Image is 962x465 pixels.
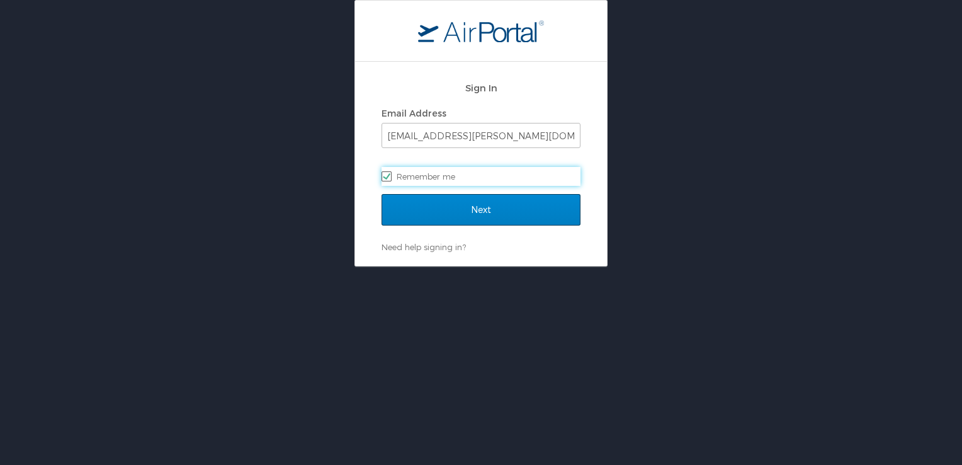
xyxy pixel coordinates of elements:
input: Next [382,194,580,226]
h2: Sign In [382,81,580,95]
img: logo [418,20,544,42]
a: Need help signing in? [382,242,466,252]
label: Email Address [382,108,446,118]
label: Remember me [382,167,580,186]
